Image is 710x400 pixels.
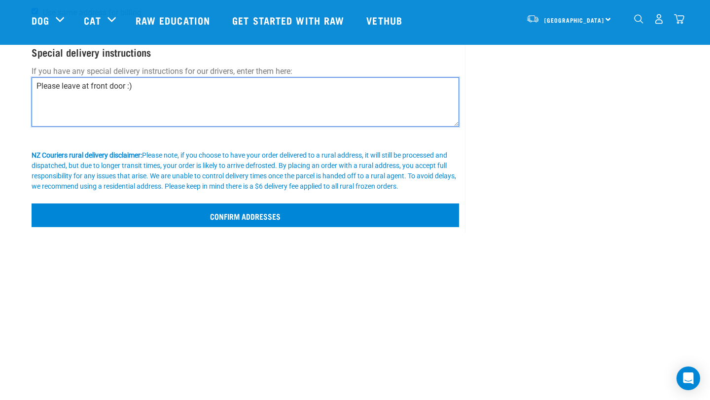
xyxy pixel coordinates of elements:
span: [GEOGRAPHIC_DATA] [544,18,604,22]
a: Cat [84,13,101,28]
h4: Special delivery instructions [32,46,459,58]
p: If you have any special delivery instructions for our drivers, enter them here: [32,66,459,77]
div: Please note, if you choose to have your order delivered to a rural address, it will still be proc... [32,150,459,192]
img: home-icon-1@2x.png [634,14,643,24]
a: Get started with Raw [222,0,356,40]
b: NZ Couriers rural delivery disclaimer: [32,151,142,159]
a: Raw Education [126,0,222,40]
input: Confirm addresses [32,203,459,227]
a: Vethub [356,0,415,40]
a: Dog [32,13,49,28]
img: user.png [654,14,664,24]
img: van-moving.png [526,14,539,23]
div: Open Intercom Messenger [676,367,700,390]
img: home-icon@2x.png [674,14,684,24]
